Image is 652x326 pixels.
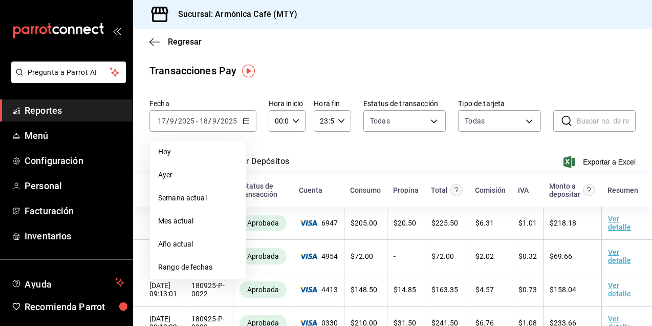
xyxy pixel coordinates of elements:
a: Pregunta a Parrot AI [7,74,126,85]
span: $ 0.73 [518,286,537,294]
span: / [166,117,169,125]
a: Ver detalle [608,248,631,264]
span: Personal [25,179,124,193]
span: $ 225.50 [431,219,458,227]
span: / [217,117,220,125]
span: Aprobada [243,286,283,294]
div: Transacciones Pay [149,63,236,78]
span: $ 14.85 [394,286,416,294]
span: $ 1.01 [518,219,537,227]
div: Transacciones cobradas de manera exitosa. [240,248,287,264]
button: Ver Depósitos [236,156,290,174]
span: Reportes [25,104,124,117]
td: - [387,240,425,273]
span: $ 6.31 [475,219,494,227]
label: Hora inicio [269,100,306,107]
img: Tooltip marker [242,65,255,77]
span: Configuración [25,154,124,168]
div: Consumo [350,186,381,194]
span: Recomienda Parrot [25,300,124,314]
td: [DATE] 09:16:36 [133,207,185,240]
span: - [196,117,198,125]
span: Todas [370,116,390,126]
svg: Este es el monto resultante del total pagado menos comisión e IVA. Esta será la parte que se depo... [583,184,595,196]
td: [DATE] 09:13:01 [133,273,185,307]
input: ---- [178,117,195,125]
input: -- [212,117,217,125]
input: -- [157,117,166,125]
label: Fecha [149,100,256,107]
input: -- [169,117,175,125]
span: $ 148.50 [351,286,377,294]
td: [DATE] 09:15:34 [133,240,185,273]
span: $ 218.18 [550,219,576,227]
input: -- [199,117,208,125]
button: Regresar [149,37,202,47]
span: $ 69.66 [550,252,572,260]
div: IVA [518,186,529,194]
span: $ 0.32 [518,252,537,260]
span: $ 4.57 [475,286,494,294]
div: Estatus de transacción [239,182,287,198]
span: Rango de fechas [158,262,237,273]
span: Semana actual [158,193,237,203]
div: Propina [393,186,419,194]
span: $ 158.04 [550,286,576,294]
span: Facturación [25,204,124,218]
span: Aprobada [243,219,283,227]
div: Transacciones cobradas de manera exitosa. [240,281,287,298]
h3: Sucursal: Armónica Café (MTY) [170,8,297,21]
a: Ver detalle [608,281,631,298]
span: Regresar [168,37,202,47]
span: Inventarios [25,229,124,243]
td: 180925-P-0022 [185,273,233,307]
span: Mes actual [158,216,237,227]
div: Todas [465,116,485,126]
label: Estatus de transacción [363,100,446,107]
span: $ 72.00 [431,252,454,260]
svg: Este monto equivale al total pagado por el comensal antes de aplicar Comisión e IVA. [450,184,463,196]
input: Buscar no. de referencia [577,111,636,131]
div: Comisión [475,186,506,194]
span: / [208,117,211,125]
span: 4413 [299,286,338,294]
span: $ 2.02 [475,252,494,260]
a: Ver detalle [608,215,631,231]
div: Cuenta [299,186,322,194]
span: $ 205.00 [351,219,377,227]
span: Ayer [158,170,237,180]
label: Hora fin [314,100,351,107]
span: Año actual [158,239,237,250]
button: open_drawer_menu [113,27,121,35]
span: $ 20.50 [394,219,416,227]
span: Pregunta a Parrot AI [28,67,110,78]
span: / [175,117,178,125]
span: $ 72.00 [351,252,373,260]
div: Transacciones cobradas de manera exitosa. [240,215,287,231]
button: Pregunta a Parrot AI [11,62,126,83]
div: Monto a depositar [549,182,580,198]
label: Tipo de tarjeta [458,100,540,107]
span: Hoy [158,147,237,157]
div: Resumen [607,186,638,194]
span: Menú [25,129,124,142]
input: ---- [220,117,237,125]
span: Aprobada [243,252,283,260]
span: 4954 [299,252,338,260]
span: Ayuda [25,276,111,289]
span: $ 163.35 [431,286,458,294]
span: 6947 [299,219,338,227]
div: Total [431,186,448,194]
button: Exportar a Excel [566,156,636,168]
